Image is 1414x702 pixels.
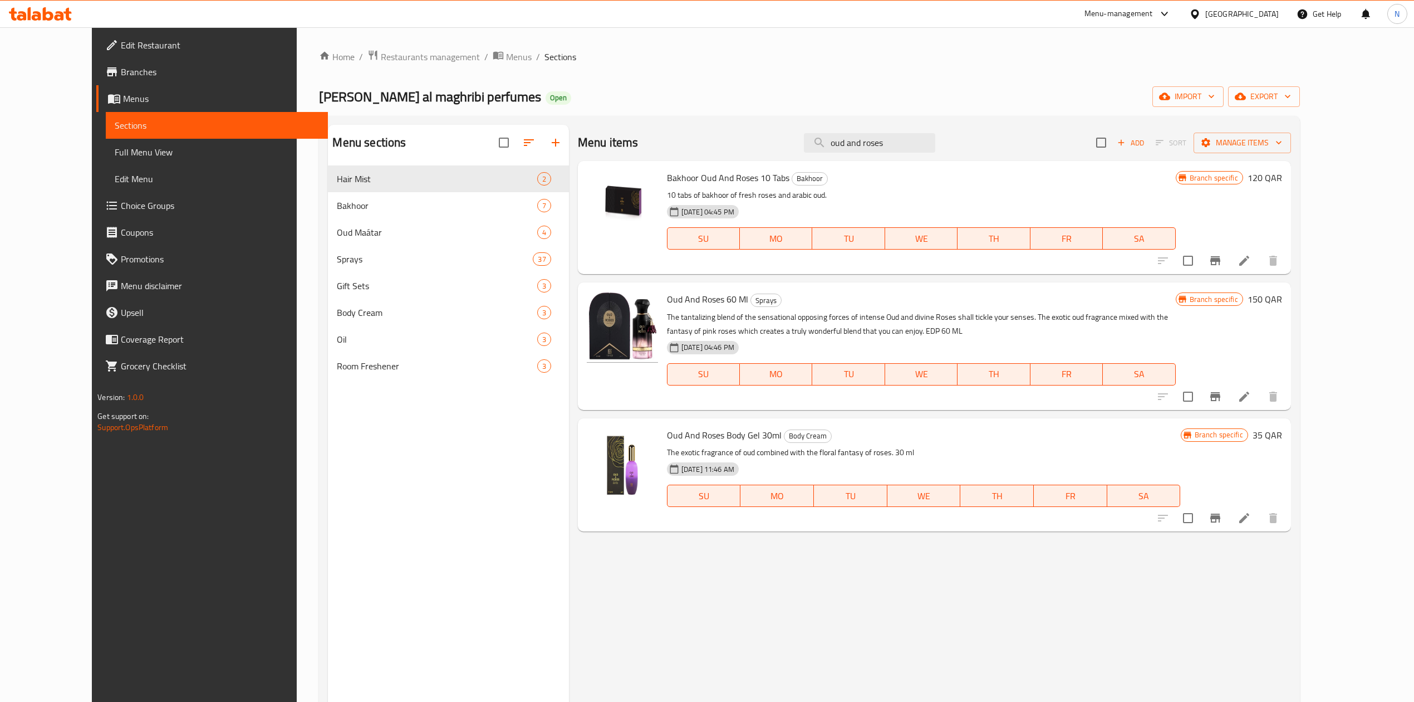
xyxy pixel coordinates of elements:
button: WE [885,227,958,250]
button: SU [667,363,740,386]
div: Oud Maátar4 [328,219,568,246]
span: SA [1107,366,1171,382]
div: Open [546,91,571,105]
div: Sprays37 [328,246,568,272]
div: Body Cream [784,430,832,443]
button: WE [885,363,958,386]
span: Select section first [1148,134,1194,152]
a: Branches [96,58,328,85]
span: [DATE] 04:45 PM [677,207,739,217]
span: Sort sections [515,129,542,156]
span: Branch specific [1185,294,1243,305]
span: Body Cream [337,306,537,319]
span: 37 [533,254,550,265]
span: MO [744,366,808,382]
span: Select to update [1176,385,1200,408]
span: Edit Restaurant [121,38,319,52]
span: Room Freshener [337,359,537,373]
div: items [537,226,551,239]
span: [DATE] 11:46 AM [677,464,739,475]
span: N [1395,8,1400,20]
div: Hair Mist2 [328,165,568,192]
span: TU [818,488,883,504]
p: 10 tabs of bakhoor of fresh roses and arabic oud. [667,188,1176,202]
span: Oud And Roses Body Gel 30ml [667,427,782,443]
span: TU [817,366,880,382]
span: Grocery Checklist [121,359,319,373]
a: Edit Restaurant [96,32,328,58]
span: Add item [1113,134,1148,152]
nav: Menu sections [328,161,568,384]
span: Select section [1089,131,1113,154]
a: Home [319,50,355,64]
button: MO [740,227,812,250]
h6: 35 QAR [1253,427,1282,443]
a: Restaurants management [367,50,480,64]
span: TH [962,231,1025,247]
nav: breadcrumb [319,50,1299,64]
span: WE [892,488,956,504]
button: SA [1103,363,1175,386]
span: Add [1116,136,1146,149]
span: 1.0.0 [127,390,144,404]
span: Edit Menu [115,172,319,186]
span: Branch specific [1190,430,1248,440]
span: Sections [115,119,319,132]
div: Gift Sets3 [328,272,568,299]
div: items [537,172,551,186]
h2: Menu sections [332,134,406,151]
div: Body Cream3 [328,299,568,326]
span: TH [965,488,1029,504]
span: Bakhoor [337,199,537,212]
button: Branch-specific-item [1202,247,1229,274]
button: export [1228,86,1300,107]
button: SU [667,485,741,507]
a: Grocery Checklist [96,353,328,379]
h2: Menu items [578,134,639,151]
button: SU [667,227,740,250]
div: items [537,333,551,346]
a: Support.OpsPlatform [97,420,168,435]
span: Bakhoor [792,172,827,185]
span: [DATE] 04:46 PM [677,342,739,353]
button: FR [1030,227,1103,250]
span: 3 [538,308,551,318]
span: Oud Maátar [337,226,537,239]
a: Menus [96,85,328,112]
a: Edit menu item [1238,511,1251,525]
span: SU [672,231,735,247]
span: Open [546,93,571,103]
div: items [537,199,551,212]
span: Sections [544,50,576,64]
button: FR [1034,485,1107,507]
span: Sprays [337,252,533,266]
div: items [537,359,551,373]
span: 3 [538,361,551,372]
li: / [484,50,488,64]
div: Sprays [750,294,782,307]
span: Bakhoor Oud And Roses 10 Tabs [667,169,789,186]
span: Restaurants management [381,50,480,64]
span: Choice Groups [121,199,319,212]
h6: 150 QAR [1248,291,1282,307]
span: SA [1112,488,1176,504]
span: Select all sections [492,131,515,154]
img: Bakhoor Oud And Roses 10 Tabs [587,170,658,241]
span: FR [1035,366,1098,382]
span: Version: [97,390,125,404]
span: TH [962,366,1025,382]
a: Coupons [96,219,328,246]
span: WE [890,366,953,382]
button: import [1152,86,1224,107]
span: Select to update [1176,249,1200,272]
span: MO [745,488,809,504]
button: TH [958,363,1030,386]
p: The tantalizing blend of the sensational opposing forces of intense Oud and divine Roses shall ti... [667,310,1176,338]
button: TH [958,227,1030,250]
span: Menus [506,50,532,64]
a: Sections [106,112,328,139]
span: Branches [121,65,319,79]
